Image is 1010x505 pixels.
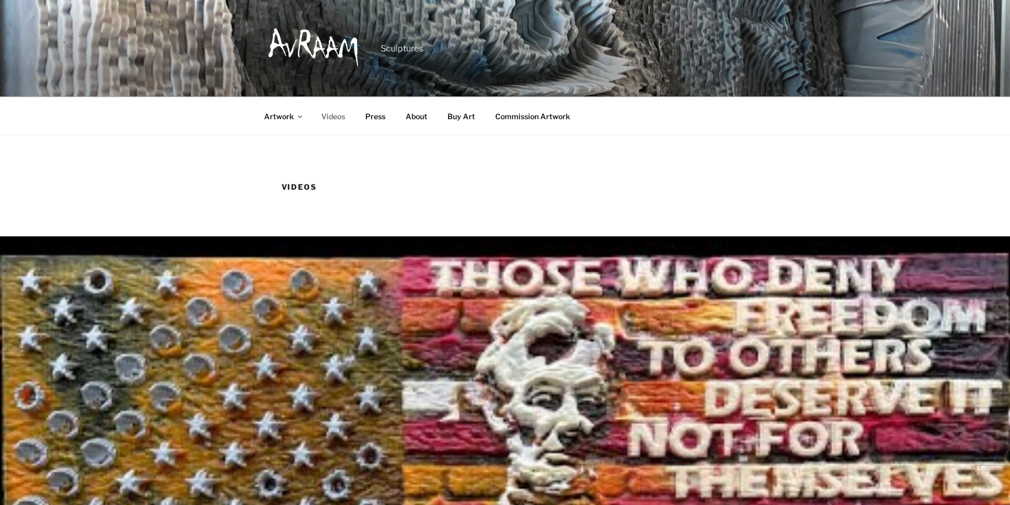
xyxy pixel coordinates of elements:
[255,103,756,129] nav: Top Menu
[438,103,485,129] a: Buy Art
[381,42,423,55] p: Sculptures
[312,103,355,129] a: Videos
[255,103,311,129] a: Artwork
[282,182,729,192] h1: Videos
[356,103,395,129] a: Press
[486,103,579,129] a: Commission Artwork
[397,103,437,129] a: About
